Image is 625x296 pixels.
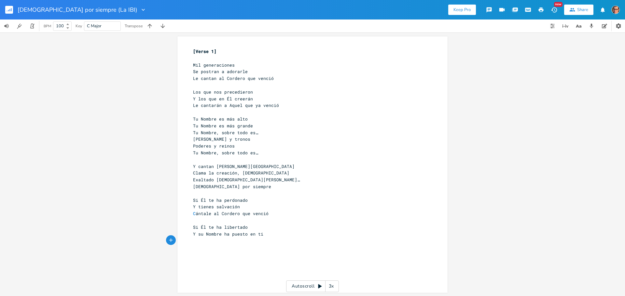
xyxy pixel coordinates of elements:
div: Transpose [125,24,143,28]
span: [DEMOGRAPHIC_DATA] por siempre [193,184,271,189]
div: 3x [326,280,337,292]
span: Tu Nombre, sobre todo es… [193,130,258,135]
span: Mil generaciones [193,62,235,68]
div: New [554,2,562,7]
button: Keep Pro [448,5,476,15]
div: Autoscroll [286,280,339,292]
span: Si Él te ha libertado [193,224,248,230]
img: Aaron Dasaev Arredondo Narvaez [611,6,620,14]
span: [PERSON_NAME] y tronos [193,136,250,142]
span: Los que nos precedieron [193,89,253,95]
span: Se postran a adorarle [193,69,248,74]
span: [DEMOGRAPHIC_DATA] por siempre (La IBI) [18,7,137,13]
span: Tu Nombre es más alto [193,116,248,122]
button: Share [564,5,593,15]
span: [Verse 1] [193,48,216,54]
span: Y su Nombre ha puesto en ti [193,231,263,237]
span: Si Él te ha perdonado [193,197,248,203]
span: Tu Nombre es más grande [193,123,253,129]
span: Y tienes salvación [193,204,240,210]
span: Exaltado [DEMOGRAPHIC_DATA][PERSON_NAME]… [193,177,300,183]
span: Le cantarán a Aquel que ya venció [193,102,279,108]
div: BPM [44,24,51,28]
span: Le cantan al Cordero que venció [193,75,274,81]
span: Poderes y reinos [193,143,235,149]
span: C [193,211,196,216]
div: Key [76,24,82,28]
span: ántale al Cordero que venció [193,211,269,216]
div: Share [577,7,588,13]
button: New [548,4,561,16]
span: Clama la creación, [DEMOGRAPHIC_DATA] [193,170,289,176]
span: Tu Nombre, sobre todo es… [193,150,258,156]
span: Y los que en Él creerán [193,96,253,102]
span: C Major [87,23,102,29]
span: Y cantan [PERSON_NAME][GEOGRAPHIC_DATA] [193,163,295,169]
